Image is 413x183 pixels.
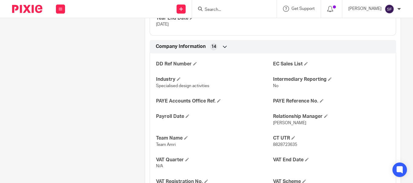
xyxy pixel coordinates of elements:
[156,113,273,120] h4: Payroll Date
[385,4,394,14] img: svg%3E
[156,43,206,50] span: Company Information
[156,15,273,21] h4: Year End Date
[156,164,163,168] span: N/A
[273,61,390,67] h4: EC Sales List
[348,6,382,12] p: [PERSON_NAME]
[273,98,390,104] h4: PAYE Reference No.
[273,143,297,147] span: 8828723635
[273,84,278,88] span: No
[204,7,259,13] input: Search
[12,5,42,13] img: Pixie
[156,98,273,104] h4: PAYE Accounts Office Ref.
[291,7,315,11] span: Get Support
[273,121,306,125] span: [PERSON_NAME]
[273,157,390,163] h4: VAT End Date
[156,135,273,141] h4: Team Name
[156,61,273,67] h4: DD Ref Number
[211,44,216,50] span: 14
[156,157,273,163] h4: VAT Quarter
[156,84,209,88] span: Specialised design activities
[273,113,390,120] h4: Relationship Manager
[156,22,169,27] span: [DATE]
[156,143,176,147] span: Team Amri
[156,76,273,83] h4: Industry
[273,135,390,141] h4: CT UTR
[273,76,390,83] h4: Intermediary Reporting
